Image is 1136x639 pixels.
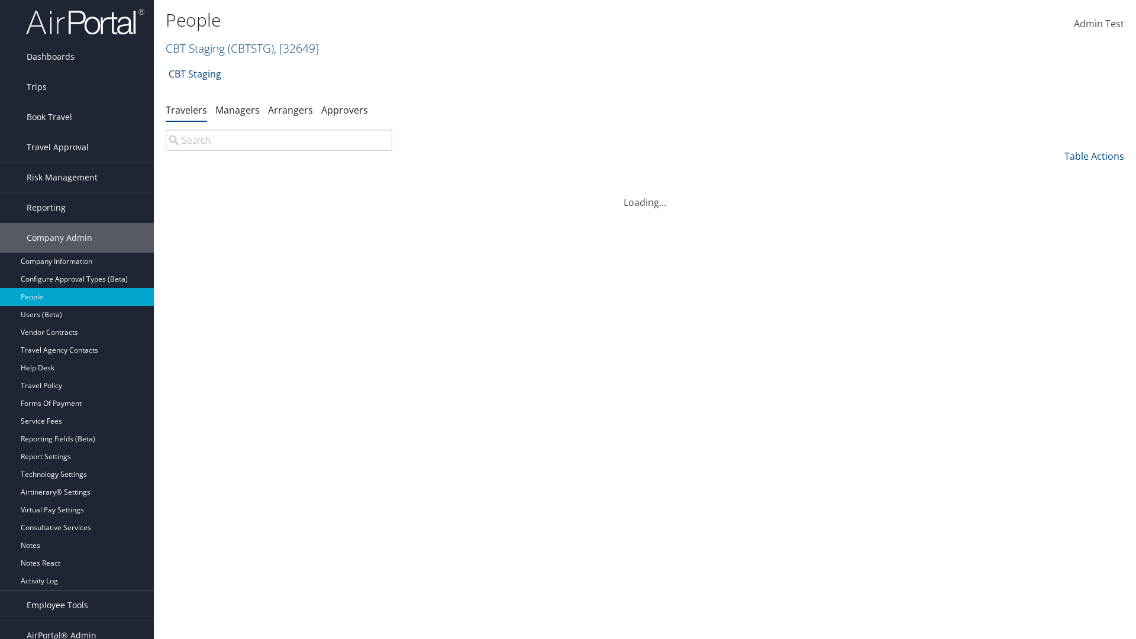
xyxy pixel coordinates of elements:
span: Travel Approval [27,133,89,162]
span: Risk Management [27,163,98,192]
input: Search [166,130,392,151]
a: Approvers [321,104,368,117]
a: Managers [215,104,260,117]
span: Company Admin [27,223,92,253]
img: airportal-logo.png [26,8,144,35]
span: Book Travel [27,102,72,132]
span: Dashboards [27,42,75,72]
a: Table Actions [1064,150,1124,163]
h1: People [166,8,805,33]
span: Reporting [27,193,66,222]
a: Arrangers [268,104,313,117]
span: Employee Tools [27,590,88,620]
span: ( CBTSTG ) [228,40,274,56]
span: Trips [27,72,47,102]
a: CBT Staging [169,62,221,86]
a: Travelers [166,104,207,117]
a: CBT Staging [166,40,319,56]
a: Admin Test [1074,6,1124,43]
div: Loading... [166,181,1124,209]
span: Admin Test [1074,17,1124,30]
span: , [ 32649 ] [274,40,319,56]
